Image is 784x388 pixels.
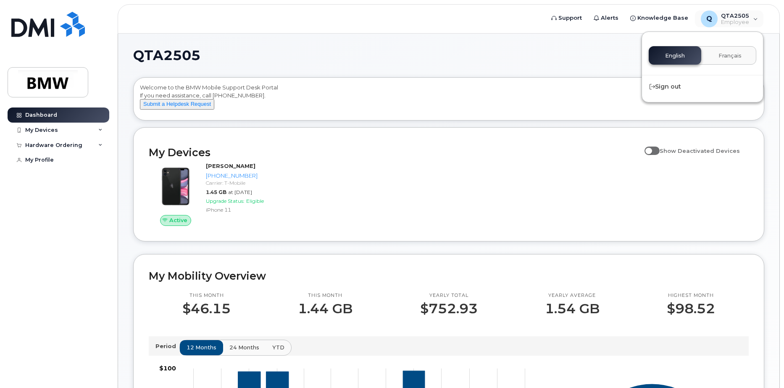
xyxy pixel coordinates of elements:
[206,206,288,213] div: iPhone 11
[182,292,231,299] p: This month
[155,342,179,350] p: Period
[140,99,214,110] button: Submit a Helpdesk Request
[228,189,252,195] span: at [DATE]
[159,364,176,372] tspan: $100
[298,292,353,299] p: This month
[169,216,187,224] span: Active
[149,162,291,226] a: Active[PERSON_NAME][PHONE_NUMBER]Carrier: T-Mobile1.45 GBat [DATE]Upgrade Status:EligibleiPhone 11
[420,301,478,316] p: $752.93
[206,163,255,169] strong: [PERSON_NAME]
[545,301,600,316] p: 1.54 GB
[298,301,353,316] p: 1.44 GB
[149,270,749,282] h2: My Mobility Overview
[206,172,288,180] div: [PHONE_NUMBER]
[206,179,288,186] div: Carrier: T-Mobile
[747,351,778,382] iframe: Messenger Launcher
[206,189,226,195] span: 1.45 GB
[140,100,214,107] a: Submit a Helpdesk Request
[660,147,740,154] span: Show Deactivated Devices
[140,84,758,117] div: Welcome to the BMW Mobile Support Desk Portal If you need assistance, call [PHONE_NUMBER].
[133,49,200,62] span: QTA2505
[718,52,742,59] span: Français
[642,79,763,94] div: Sign out
[155,166,196,207] img: iPhone_11.jpg
[420,292,478,299] p: Yearly total
[206,198,245,204] span: Upgrade Status:
[667,301,715,316] p: $98.52
[272,343,284,351] span: YTD
[182,301,231,316] p: $46.15
[645,143,651,149] input: Show Deactivated Devices
[545,292,600,299] p: Yearly average
[667,292,715,299] p: Highest month
[229,343,259,351] span: 24 months
[149,146,640,159] h2: My Devices
[246,198,264,204] span: Eligible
